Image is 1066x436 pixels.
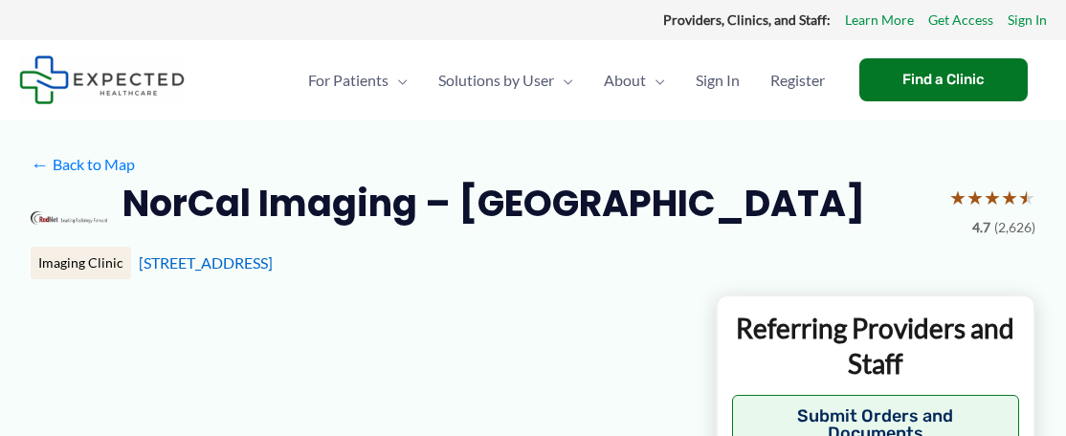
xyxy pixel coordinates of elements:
a: Find a Clinic [859,58,1028,101]
nav: Primary Site Navigation [293,47,840,114]
span: ← [31,155,49,173]
span: Sign In [696,47,740,114]
div: Imaging Clinic [31,247,131,279]
a: ←Back to Map [31,150,135,179]
a: Register [755,47,840,114]
span: ★ [966,180,984,215]
strong: Providers, Clinics, and Staff: [663,11,831,28]
span: ★ [1001,180,1018,215]
a: Learn More [845,8,914,33]
span: Menu Toggle [554,47,573,114]
a: Get Access [928,8,993,33]
h2: NorCal Imaging – [GEOGRAPHIC_DATA] [122,180,865,227]
span: For Patients [308,47,389,114]
span: ★ [949,180,966,215]
a: Sign In [680,47,755,114]
span: ★ [1018,180,1035,215]
span: (2,626) [994,215,1035,240]
a: For PatientsMenu Toggle [293,47,423,114]
p: Referring Providers and Staff [732,311,1019,381]
span: Menu Toggle [389,47,408,114]
span: 4.7 [972,215,990,240]
a: Solutions by UserMenu Toggle [423,47,589,114]
span: Register [770,47,825,114]
a: Sign In [1008,8,1047,33]
span: ★ [984,180,1001,215]
a: AboutMenu Toggle [589,47,680,114]
img: Expected Healthcare Logo - side, dark font, small [19,55,185,104]
span: About [604,47,646,114]
a: [STREET_ADDRESS] [139,253,273,272]
span: Solutions by User [438,47,554,114]
span: Menu Toggle [646,47,665,114]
